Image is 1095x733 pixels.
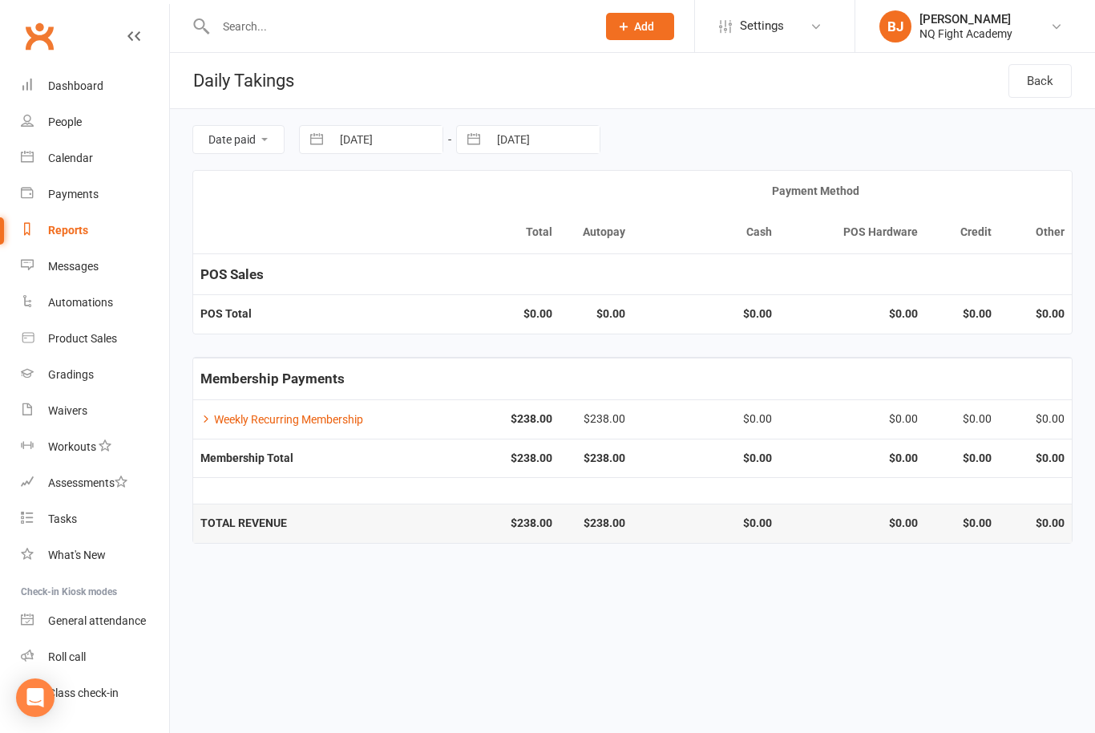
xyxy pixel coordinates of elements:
[740,8,784,44] span: Settings
[48,332,117,345] div: Product Sales
[420,452,552,464] strong: $238.00
[21,537,169,573] a: What's New
[1006,226,1065,238] div: Other
[21,249,169,285] a: Messages
[200,413,363,426] a: Weekly Recurring Membership
[567,226,625,238] div: Autopay
[640,517,772,529] strong: $0.00
[170,53,294,108] h1: Daily Takings
[48,549,106,561] div: What's New
[21,393,169,429] a: Waivers
[200,307,252,320] strong: POS Total
[48,224,88,237] div: Reports
[19,16,59,56] a: Clubworx
[48,440,96,453] div: Workouts
[200,452,293,464] strong: Membership Total
[48,296,113,309] div: Automations
[21,321,169,357] a: Product Sales
[48,260,99,273] div: Messages
[200,516,287,529] strong: TOTAL REVENUE
[21,140,169,176] a: Calendar
[567,413,625,425] div: $238.00
[1006,517,1065,529] strong: $0.00
[1006,308,1065,320] strong: $0.00
[200,371,1065,387] h5: Membership Payments
[48,512,77,525] div: Tasks
[786,226,919,238] div: POS Hardware
[48,686,119,699] div: Class check-in
[48,188,99,200] div: Payments
[21,357,169,393] a: Gradings
[21,639,169,675] a: Roll call
[48,152,93,164] div: Calendar
[21,603,169,639] a: General attendance kiosk mode
[567,308,625,320] strong: $0.00
[932,308,991,320] strong: $0.00
[21,285,169,321] a: Automations
[48,115,82,128] div: People
[420,308,552,320] strong: $0.00
[420,226,552,238] div: Total
[21,675,169,711] a: Class kiosk mode
[21,68,169,104] a: Dashboard
[48,650,86,663] div: Roll call
[640,413,772,425] div: $0.00
[932,413,991,425] div: $0.00
[331,126,442,153] input: From
[932,452,991,464] strong: $0.00
[919,12,1012,26] div: [PERSON_NAME]
[211,15,585,38] input: Search...
[48,614,146,627] div: General attendance
[21,429,169,465] a: Workouts
[21,104,169,140] a: People
[48,404,87,417] div: Waivers
[48,79,103,92] div: Dashboard
[567,185,1065,197] div: Payment Method
[919,26,1012,41] div: NQ Fight Academy
[567,517,625,529] strong: $238.00
[420,517,552,529] strong: $238.00
[1006,452,1065,464] strong: $0.00
[21,176,169,213] a: Payments
[634,20,654,33] span: Add
[1006,413,1065,425] div: $0.00
[567,452,625,464] strong: $238.00
[640,452,772,464] strong: $0.00
[488,126,600,153] input: To
[786,308,919,320] strong: $0.00
[48,368,94,381] div: Gradings
[1008,64,1072,98] a: Back
[786,413,919,425] div: $0.00
[16,678,55,717] div: Open Intercom Messenger
[932,226,991,238] div: Credit
[606,13,674,40] button: Add
[420,413,552,425] strong: $238.00
[21,213,169,249] a: Reports
[640,308,772,320] strong: $0.00
[48,476,127,489] div: Assessments
[786,452,919,464] strong: $0.00
[932,517,991,529] strong: $0.00
[21,465,169,501] a: Assessments
[879,10,911,43] div: BJ
[21,501,169,537] a: Tasks
[640,226,772,238] div: Cash
[200,267,1065,282] h5: POS Sales
[786,517,919,529] strong: $0.00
